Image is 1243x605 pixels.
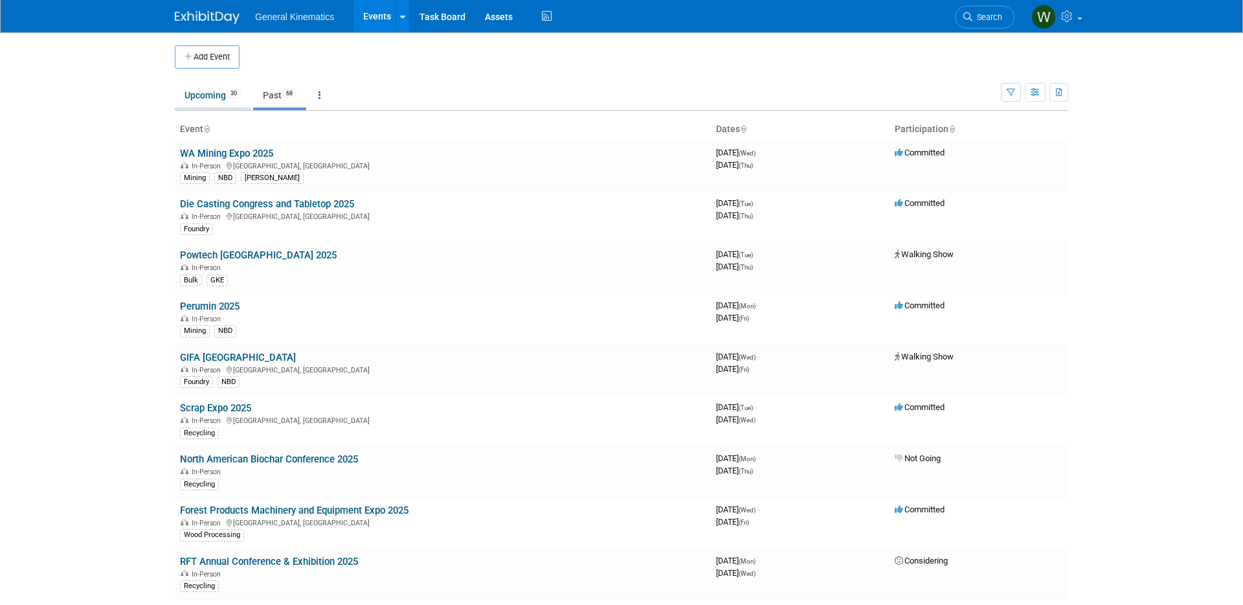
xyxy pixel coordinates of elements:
[739,302,756,310] span: (Mon)
[716,249,757,259] span: [DATE]
[895,198,945,208] span: Committed
[716,568,756,578] span: [DATE]
[755,402,757,412] span: -
[739,212,753,220] span: (Thu)
[716,160,753,170] span: [DATE]
[740,124,746,134] a: Sort by Start Date
[757,301,759,310] span: -
[180,479,219,490] div: Recycling
[716,301,759,310] span: [DATE]
[739,315,749,322] span: (Fri)
[192,417,225,425] span: In-Person
[716,352,759,361] span: [DATE]
[180,580,219,592] div: Recycling
[180,428,219,439] div: Recycling
[192,264,225,272] span: In-Person
[716,262,753,271] span: [DATE]
[192,468,225,476] span: In-Person
[739,200,753,207] span: (Tue)
[214,325,236,337] div: NBD
[739,558,756,565] span: (Mon)
[175,45,240,69] button: Add Event
[181,162,188,168] img: In-Person Event
[739,404,753,411] span: (Tue)
[180,402,251,414] a: Scrap Expo 2025
[716,466,753,475] span: [DATE]
[757,148,759,157] span: -
[218,376,240,388] div: NBD
[716,364,749,374] span: [DATE]
[895,505,945,514] span: Committed
[180,325,210,337] div: Mining
[739,507,756,514] span: (Wed)
[716,517,749,527] span: [DATE]
[180,275,202,286] div: Bulk
[181,519,188,525] img: In-Person Event
[180,364,706,374] div: [GEOGRAPHIC_DATA], [GEOGRAPHIC_DATA]
[255,12,334,22] span: General Kinematics
[895,301,945,310] span: Committed
[180,148,273,159] a: WA Mining Expo 2025
[757,556,759,565] span: -
[180,376,213,388] div: Foundry
[192,366,225,374] span: In-Person
[716,505,759,514] span: [DATE]
[716,148,759,157] span: [DATE]
[181,468,188,474] img: In-Person Event
[203,124,210,134] a: Sort by Event Name
[282,89,297,98] span: 68
[181,570,188,576] img: In-Person Event
[192,212,225,221] span: In-Person
[192,570,225,578] span: In-Person
[192,315,225,323] span: In-Person
[716,453,759,463] span: [DATE]
[180,352,296,363] a: GIFA [GEOGRAPHIC_DATA]
[253,83,306,108] a: Past68
[180,529,244,541] div: Wood Processing
[180,160,706,170] div: [GEOGRAPHIC_DATA], [GEOGRAPHIC_DATA]
[180,415,706,425] div: [GEOGRAPHIC_DATA], [GEOGRAPHIC_DATA]
[757,352,759,361] span: -
[175,83,251,108] a: Upcoming30
[895,556,948,565] span: Considering
[739,354,756,361] span: (Wed)
[739,417,756,424] span: (Wed)
[716,556,759,565] span: [DATE]
[739,150,756,157] span: (Wed)
[739,455,756,462] span: (Mon)
[175,119,711,141] th: Event
[895,249,954,259] span: Walking Show
[192,162,225,170] span: In-Person
[716,198,757,208] span: [DATE]
[180,198,354,210] a: Die Casting Congress and Tabletop 2025
[757,453,759,463] span: -
[181,417,188,423] img: In-Person Event
[181,264,188,270] img: In-Person Event
[181,212,188,219] img: In-Person Event
[716,415,756,424] span: [DATE]
[895,402,945,412] span: Committed
[241,172,304,184] div: [PERSON_NAME]
[180,517,706,527] div: [GEOGRAPHIC_DATA], [GEOGRAPHIC_DATA]
[1031,5,1056,29] img: Whitney Swanson
[716,313,749,323] span: [DATE]
[181,315,188,321] img: In-Person Event
[180,505,409,516] a: Forest Products Machinery and Equipment Expo 2025
[739,162,753,169] span: (Thu)
[180,556,358,567] a: RFT Annual Conference & Exhibition 2025
[890,119,1068,141] th: Participation
[895,148,945,157] span: Committed
[895,453,941,463] span: Not Going
[192,519,225,527] span: In-Person
[180,172,210,184] div: Mining
[739,251,753,258] span: (Tue)
[207,275,228,286] div: GKE
[711,119,890,141] th: Dates
[948,124,955,134] a: Sort by Participation Type
[972,12,1002,22] span: Search
[175,11,240,24] img: ExhibitDay
[181,366,188,372] img: In-Person Event
[739,468,753,475] span: (Thu)
[895,352,954,361] span: Walking Show
[180,211,706,221] div: [GEOGRAPHIC_DATA], [GEOGRAPHIC_DATA]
